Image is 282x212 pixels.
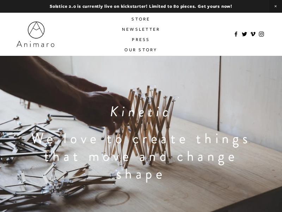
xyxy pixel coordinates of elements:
[17,130,265,183] h1: We love to create things that move and change shape
[132,34,150,45] a: Press
[110,102,172,122] em: Kinetic
[124,45,157,55] a: Our Story
[131,14,150,24] a: Store
[17,22,54,47] img: Animaro
[122,24,160,34] a: Newsletter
